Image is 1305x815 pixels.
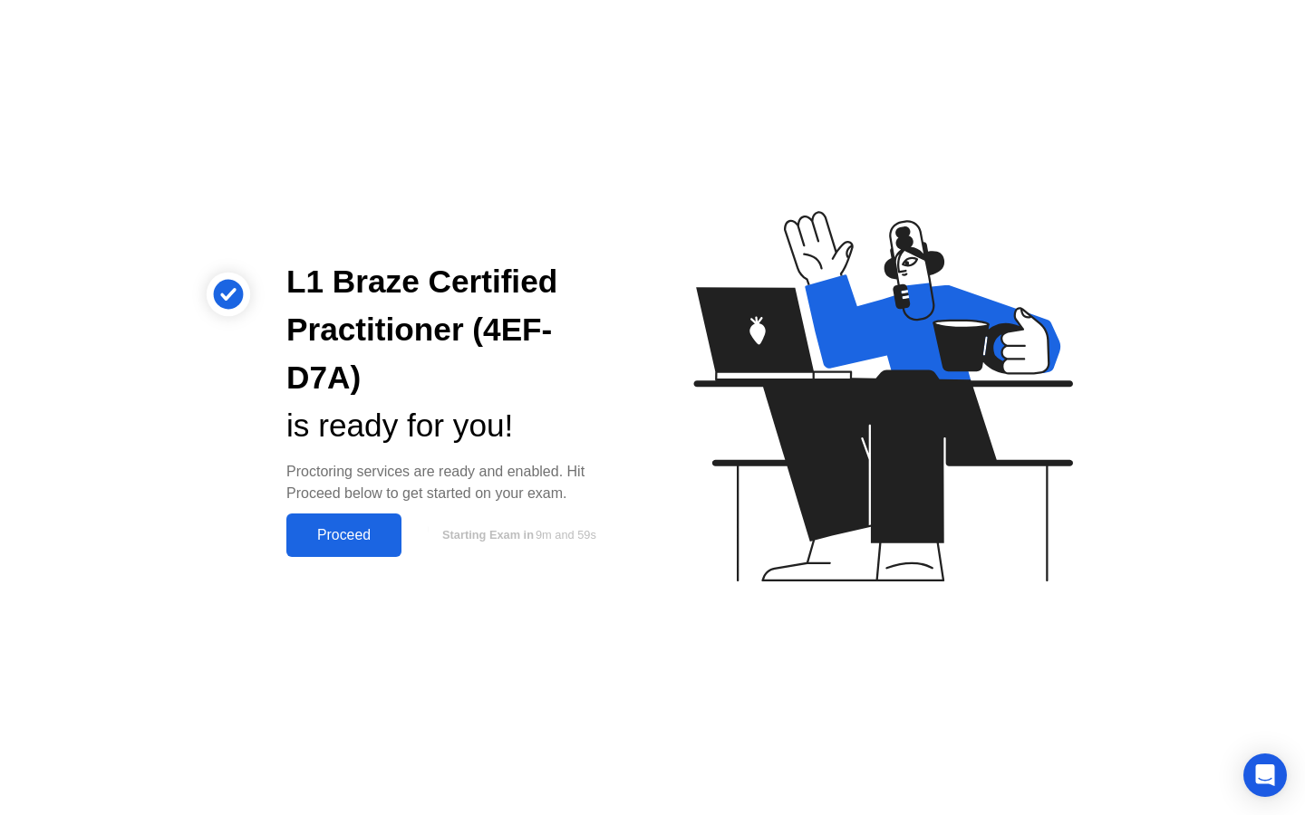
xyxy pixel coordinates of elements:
div: Proctoring services are ready and enabled. Hit Proceed below to get started on your exam. [286,461,623,504]
div: Proceed [292,527,396,543]
span: 9m and 59s [536,528,596,542]
div: is ready for you! [286,402,623,450]
button: Starting Exam in9m and 59s [411,518,623,552]
div: Open Intercom Messenger [1243,753,1287,797]
div: L1 Braze Certified Practitioner (4EF-D7A) [286,258,623,401]
button: Proceed [286,513,401,557]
